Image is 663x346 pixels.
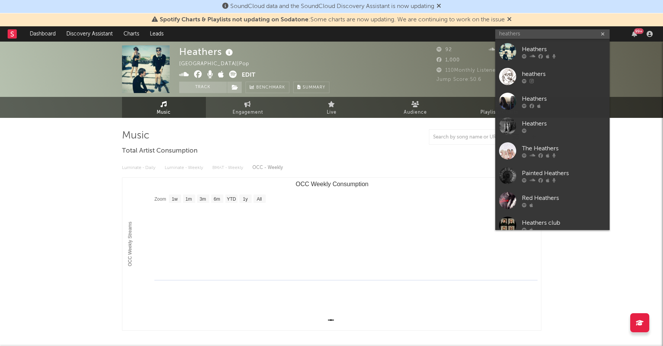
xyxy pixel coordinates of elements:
a: Dashboard [24,26,61,42]
button: Track [179,82,227,93]
a: Charts [118,26,144,42]
div: Painted Heathers [522,169,606,178]
text: OCC Weekly Consumption [295,181,368,187]
a: Playlists/Charts [458,97,541,118]
span: Jump Score: 50.6 [437,77,482,82]
div: [GEOGRAPHIC_DATA] | Pop [179,60,258,69]
a: Music [122,97,206,118]
div: 99 + [634,28,644,34]
span: 110 Monthly Listeners [437,68,501,73]
text: 3m [199,196,206,202]
div: Heathers [179,45,235,58]
span: Engagement [233,108,263,117]
span: Dismiss [437,3,441,10]
span: : Some charts are now updating. We are continuing to work on the issue [160,17,505,23]
svg: OCC Weekly Consumption [122,178,541,330]
a: Leads [144,26,169,42]
text: OCC Weekly Streams [127,222,133,266]
a: Audience [374,97,458,118]
a: Painted Heathers [495,163,610,188]
a: Heathers [495,89,610,114]
span: Audience [404,108,427,117]
input: Search for artists [495,29,610,39]
a: Benchmark [246,82,289,93]
span: Live [327,108,337,117]
input: Search by song name or URL [429,134,510,140]
a: heathers [495,64,610,89]
text: 1m [185,196,192,202]
a: Discovery Assistant [61,26,118,42]
a: Red Heathers [495,188,610,213]
button: 99+ [632,31,637,37]
span: Music [157,108,171,117]
text: Zoom [154,196,166,202]
div: Heathers [522,94,606,103]
span: Dismiss [507,17,512,23]
a: Heathers [495,39,610,64]
div: Heathers club [522,218,606,227]
span: SoundCloud data and the SoundCloud Discovery Assistant is now updating [230,3,434,10]
a: The Heathers [495,138,610,163]
a: Live [290,97,374,118]
a: Engagement [206,97,290,118]
text: YTD [226,196,236,202]
span: 78 [489,47,504,52]
div: The Heathers [522,144,606,153]
a: Heathers [495,114,610,138]
span: 1,000 [437,58,460,63]
span: Summary [303,85,325,90]
text: 1w [172,196,178,202]
span: Playlists/Charts [480,108,518,117]
text: All [257,196,262,202]
text: 6m [214,196,220,202]
span: Total Artist Consumption [122,146,197,156]
div: Red Heathers [522,193,606,203]
div: Heathers [522,45,606,54]
div: heathers [522,69,606,79]
span: 92 [437,47,452,52]
a: Heathers club [495,213,610,238]
button: Summary [293,82,329,93]
text: 1y [243,196,248,202]
span: Benchmark [256,83,285,92]
button: Edit [242,71,255,80]
span: Spotify Charts & Playlists not updating on Sodatone [160,17,308,23]
div: Heathers [522,119,606,128]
